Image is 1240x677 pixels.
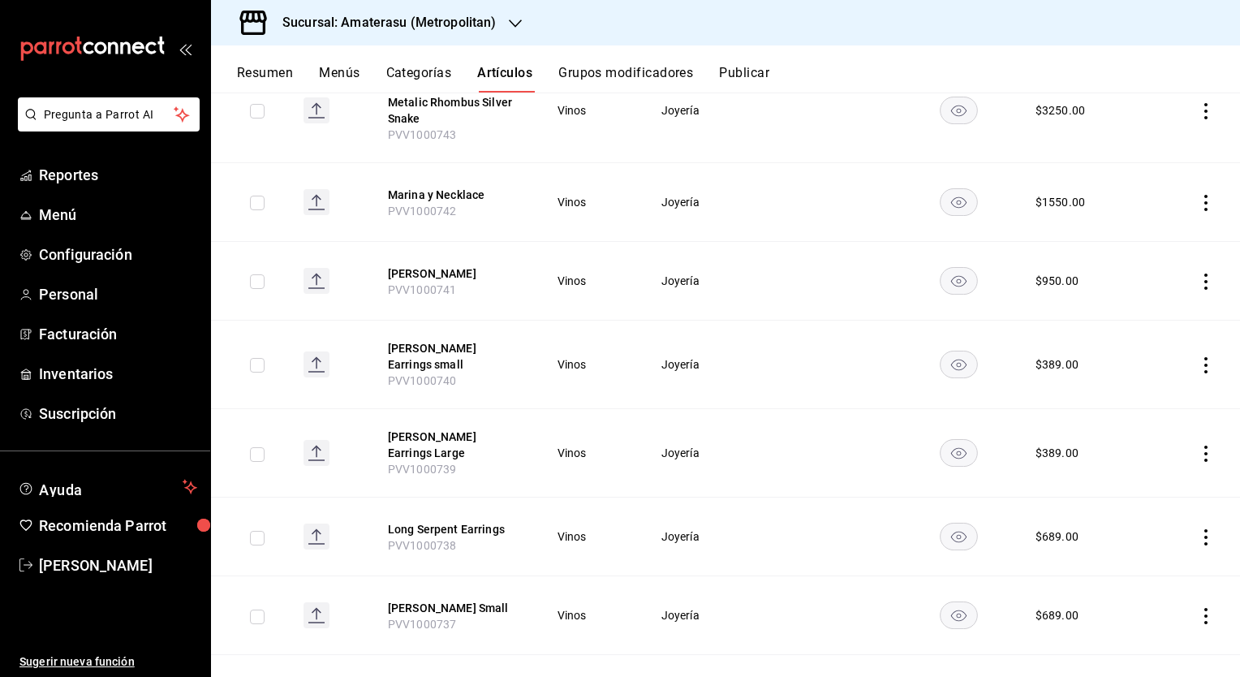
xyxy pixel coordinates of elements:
button: actions [1198,446,1214,462]
span: Ayuda [39,477,176,497]
span: PVV1000743 [388,128,457,141]
button: Grupos modificadores [558,65,693,93]
button: Categorías [386,65,452,93]
button: availability-product [940,97,978,124]
span: Joyería [661,447,738,459]
div: $ 689.00 [1035,607,1079,623]
button: Resumen [237,65,293,93]
span: Joyería [661,196,738,208]
button: actions [1198,529,1214,545]
button: Menús [319,65,360,93]
span: Vinos [558,105,621,116]
button: availability-product [940,602,978,629]
div: $ 950.00 [1035,273,1079,289]
span: Vinos [558,196,621,208]
span: Joyería [661,359,738,370]
button: availability-product [940,439,978,467]
button: edit-product-location [388,187,518,203]
span: Vinos [558,610,621,621]
button: Publicar [719,65,769,93]
button: Pregunta a Parrot AI [18,97,200,132]
span: [PERSON_NAME] [39,554,197,576]
span: Configuración [39,244,197,265]
span: Inventarios [39,363,197,385]
div: navigation tabs [237,65,1240,93]
span: Joyería [661,105,738,116]
button: edit-product-location [388,340,518,373]
button: edit-product-location [388,78,518,127]
span: Vinos [558,531,621,542]
button: edit-product-location [388,429,518,461]
span: Facturación [39,323,197,345]
button: actions [1198,608,1214,624]
button: actions [1198,357,1214,373]
button: availability-product [940,351,978,378]
span: Recomienda Parrot [39,515,197,537]
button: actions [1198,195,1214,211]
span: Suscripción [39,403,197,425]
div: $ 689.00 [1035,528,1079,545]
span: PVV1000739 [388,463,457,476]
button: availability-product [940,523,978,550]
span: Joyería [661,610,738,621]
span: Personal [39,283,197,305]
span: PVV1000742 [388,205,457,218]
span: PVV1000738 [388,539,457,552]
button: open_drawer_menu [179,42,192,55]
span: Joyería [661,275,738,287]
button: availability-product [940,188,978,216]
span: Joyería [661,531,738,542]
span: Pregunta a Parrot AI [44,106,174,123]
span: Sugerir nueva función [19,653,197,671]
button: actions [1198,103,1214,119]
span: Vinos [558,359,621,370]
span: PVV1000741 [388,283,457,296]
button: edit-product-location [388,521,518,537]
div: $ 389.00 [1035,356,1079,373]
button: edit-product-location [388,265,518,282]
div: $ 1550.00 [1035,194,1085,210]
button: edit-product-location [388,600,518,616]
span: Vinos [558,447,621,459]
button: Artículos [477,65,532,93]
span: Menú [39,204,197,226]
span: PVV1000737 [388,618,457,631]
div: $ 389.00 [1035,445,1079,461]
div: $ 3250.00 [1035,102,1085,119]
span: Vinos [558,275,621,287]
button: availability-product [940,267,978,295]
span: Reportes [39,164,197,186]
h3: Sucursal: Amaterasu (Metropolitan) [269,13,496,32]
button: actions [1198,274,1214,290]
span: PVV1000740 [388,374,457,387]
a: Pregunta a Parrot AI [11,118,200,135]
